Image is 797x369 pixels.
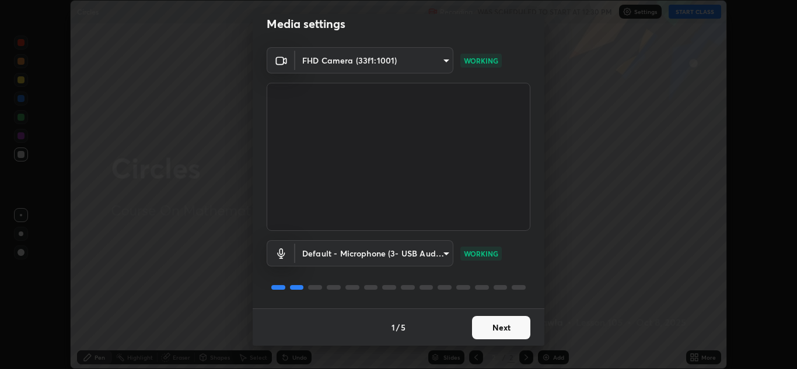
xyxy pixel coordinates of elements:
p: WORKING [464,55,498,66]
button: Next [472,316,530,339]
h4: 5 [401,321,406,333]
h4: 1 [391,321,395,333]
p: WORKING [464,248,498,259]
h4: / [396,321,400,333]
div: FHD Camera (33f1:1001) [295,47,453,73]
div: FHD Camera (33f1:1001) [295,240,453,266]
h2: Media settings [267,16,345,31]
